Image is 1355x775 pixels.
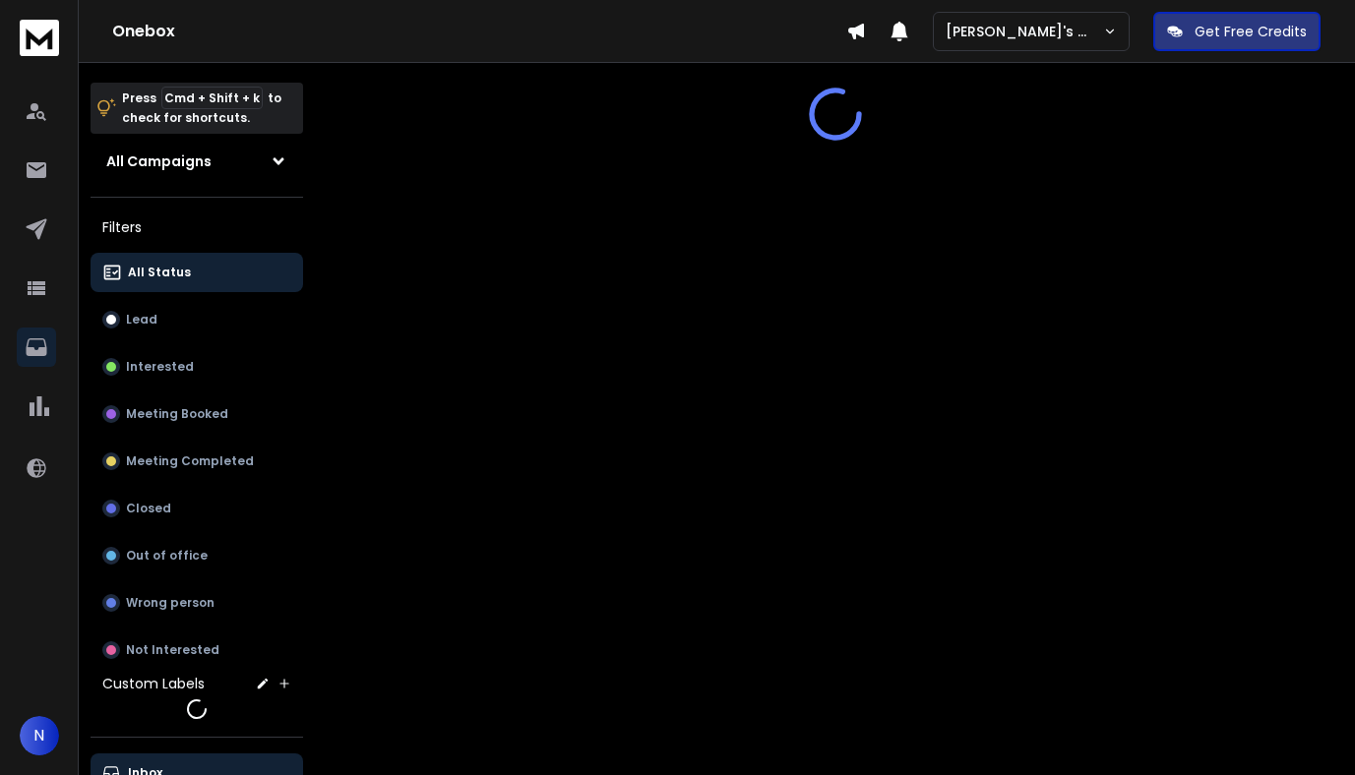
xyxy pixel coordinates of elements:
[112,20,846,43] h1: Onebox
[946,22,1103,41] p: [PERSON_NAME]'s Workspace
[161,87,263,109] span: Cmd + Shift + k
[126,359,194,375] p: Interested
[91,142,303,181] button: All Campaigns
[122,89,281,128] p: Press to check for shortcuts.
[91,394,303,434] button: Meeting Booked
[91,489,303,528] button: Closed
[126,312,157,328] p: Lead
[106,151,212,171] h1: All Campaigns
[20,716,59,755] button: N
[126,642,219,658] p: Not Interested
[126,406,228,422] p: Meeting Booked
[91,442,303,481] button: Meeting Completed
[91,213,303,241] h3: Filters
[91,630,303,670] button: Not Interested
[91,583,303,623] button: Wrong person
[126,453,254,469] p: Meeting Completed
[91,536,303,575] button: Out of office
[91,300,303,339] button: Lead
[126,548,208,564] p: Out of office
[91,253,303,292] button: All Status
[128,265,191,280] p: All Status
[91,347,303,387] button: Interested
[20,20,59,56] img: logo
[1195,22,1307,41] p: Get Free Credits
[1153,12,1321,51] button: Get Free Credits
[126,595,215,611] p: Wrong person
[126,501,171,516] p: Closed
[102,674,205,693] h3: Custom Labels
